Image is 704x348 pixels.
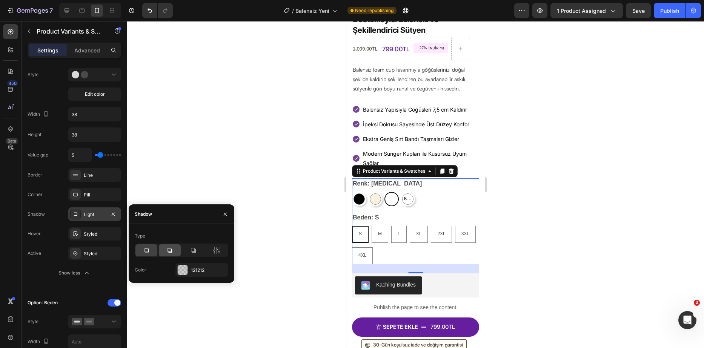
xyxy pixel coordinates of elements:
span: Need republishing [355,7,394,14]
div: Kaching Bundles [30,260,69,268]
div: Width [28,337,51,347]
span: 1 product assigned [557,7,606,15]
div: Active [28,250,41,257]
button: 7 [3,3,56,18]
div: Shadow [135,211,152,218]
div: 1,099.00TL [6,23,32,32]
iframe: Intercom live chat [678,311,696,329]
button: SEPETE EKLE [6,296,133,316]
iframe: Design area [346,21,485,348]
button: Publish [654,3,686,18]
span: 2XL [91,210,99,215]
p: Balensiz foam cup tasarımıyla göğüslerinizi doğal şekilde kaldırıp şekillendiren bu ayarlanabilir... [6,44,132,72]
div: Type [135,233,145,239]
p: 7 [49,6,53,15]
div: Shadow [28,211,45,218]
div: İNDİRİM! [81,23,99,31]
span: S [12,210,15,215]
span: Ekstra Geniş Sırt Bandı Taşmaları Gizler [17,115,113,121]
p: 30-Gün koşulsuz iade ve değişim garantisi [27,321,117,327]
div: Rich Text Editor. Editing area: main [15,112,133,124]
span: Balensiz Yeni [295,7,329,15]
button: Kaching Bundles [9,255,75,273]
p: Publish the page to see the content. [6,282,133,290]
div: Beta [6,138,18,144]
input: Auto [69,148,91,162]
div: Styled [84,250,119,257]
div: Height [28,131,42,138]
div: Styled [84,231,119,238]
div: Rich Text Editor. Editing area: main [15,83,133,94]
div: 121212 [191,267,226,274]
div: Publish [660,7,679,15]
div: Color [135,267,146,273]
button: Save [626,3,651,18]
span: İpeksi Dokusu Sayesinde Üst Düzey Konfor [17,100,123,106]
div: SEPETE EKLE [37,302,72,310]
p: Product Variants & Swatches [37,27,101,36]
div: Pill [84,192,119,198]
span: Kahverengi [56,174,67,182]
button: <p>30-Gün koşulsuz iade ve değişim garantisi</p> [15,318,120,330]
div: 450 [7,80,18,86]
div: Corner [28,191,43,198]
div: 799.00TL [83,302,109,311]
div: Style [28,318,38,325]
span: / [292,7,294,15]
button: 1 product assigned [550,3,623,18]
span: L [51,210,54,215]
div: Light [84,211,106,218]
img: KachingBundles.png [15,260,24,269]
input: Auto [69,128,121,141]
div: Value gap [28,152,48,158]
div: Line [84,172,119,179]
legend: Renk: [MEDICAL_DATA] [6,157,76,168]
span: Save [632,8,645,14]
button: Show less [28,266,121,280]
p: Advanced [74,46,100,54]
div: 799.00TL [35,23,64,33]
span: XL [70,210,75,215]
span: 3XL [115,210,123,215]
p: Modern Sünger Kupları ile Kusursuz Uyum Sağlar [17,128,132,147]
span: Edit color [85,91,105,98]
button: Edit color [68,87,121,101]
div: Hover [28,230,41,237]
div: Rich Text Editor. Editing area: main [15,97,133,109]
div: Width [28,109,51,120]
div: Product Variants & Swatches [15,147,80,153]
div: Style [28,71,38,78]
div: Show less [58,269,91,277]
span: 2 [694,300,700,306]
legend: Beden: S [6,191,33,202]
div: 27% [72,23,81,30]
input: Auto [69,107,121,121]
div: Undo/Redo [142,3,173,18]
div: Border [28,172,42,178]
span: M [32,210,35,215]
div: Rich Text Editor. Editing area: main [15,127,133,148]
div: Option: Beden [28,299,58,306]
p: Settings [37,46,58,54]
p: Balensiz Yapısıyla Göğüsleri 7,5 cm Kaldırır [17,84,132,93]
span: 4XL [12,231,20,237]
